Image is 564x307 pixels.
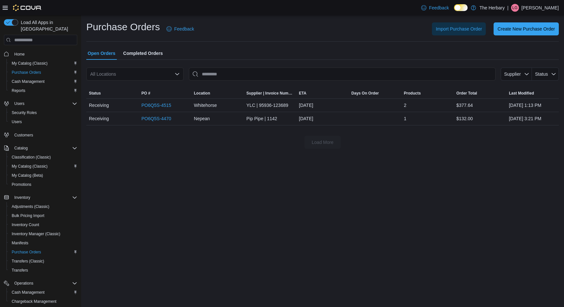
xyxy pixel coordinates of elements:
[12,204,49,209] span: Adjustments (Classic)
[14,146,28,151] span: Catalog
[12,155,51,160] span: Classification (Classic)
[6,117,80,126] button: Users
[506,99,559,112] div: [DATE] 1:13 PM
[296,112,349,125] div: [DATE]
[9,248,44,256] a: Purchase Orders
[404,91,421,96] span: Products
[312,139,334,146] span: Load More
[14,195,30,200] span: Inventory
[9,230,77,238] span: Inventory Manager (Classic)
[6,211,80,220] button: Bulk Pricing Import
[12,50,77,58] span: Home
[12,50,27,58] a: Home
[12,182,31,187] span: Promotions
[12,61,48,66] span: My Catalog (Classic)
[1,193,80,202] button: Inventory
[123,47,163,60] span: Completed Orders
[12,144,30,152] button: Catalog
[404,115,407,122] span: 1
[6,229,80,238] button: Inventory Manager (Classic)
[1,279,80,288] button: Operations
[141,101,171,109] a: PO6Q5S-4515
[89,101,109,109] span: Receiving
[6,238,80,248] button: Manifests
[9,69,77,76] span: Purchase Orders
[12,240,28,246] span: Manifests
[175,71,180,77] button: Open list of options
[501,68,532,81] button: Supplier
[9,181,77,188] span: Promotions
[12,88,25,93] span: Reports
[14,101,24,106] span: Users
[9,181,34,188] a: Promotions
[12,194,77,201] span: Inventory
[141,115,171,122] a: PO6Q5S-4470
[12,299,56,304] span: Chargeback Management
[401,88,454,98] button: Products
[9,298,59,305] a: Chargeback Management
[9,203,52,211] a: Adjustments (Classic)
[86,20,160,33] h1: Purchase Orders
[506,88,559,98] button: Last Modified
[9,212,47,220] a: Bulk Pricing Import
[9,59,50,67] a: My Catalog (Classic)
[504,71,521,77] span: Supplier
[6,257,80,266] button: Transfers (Classic)
[9,221,42,229] a: Inventory Count
[509,91,534,96] span: Last Modified
[194,91,210,96] div: Location
[12,213,44,218] span: Bulk Pricing Import
[244,99,296,112] div: YLC | 95936-123689
[9,109,77,117] span: Security Roles
[9,172,77,179] span: My Catalog (Beta)
[88,47,116,60] span: Open Orders
[12,290,44,295] span: Cash Management
[12,100,77,108] span: Users
[164,22,197,35] a: Feedback
[6,108,80,117] button: Security Roles
[506,112,559,125] div: [DATE] 3:21 PM
[12,194,33,201] button: Inventory
[6,153,80,162] button: Classification (Classic)
[12,268,28,273] span: Transfers
[9,288,77,296] span: Cash Management
[1,144,80,153] button: Catalog
[246,91,294,96] span: Supplier | Invoice Number
[6,171,80,180] button: My Catalog (Beta)
[139,88,191,98] button: PO #
[6,180,80,189] button: Promotions
[454,4,468,11] input: Dark Mode
[521,4,559,12] p: [PERSON_NAME]
[189,68,496,81] input: This is a search bar. After typing your query, hit enter to filter the results lower in the page.
[6,68,80,77] button: Purchase Orders
[9,118,24,126] a: Users
[244,112,296,125] div: Pip Pipe | 1142
[14,52,25,57] span: Home
[507,4,509,12] p: |
[9,257,77,265] span: Transfers (Classic)
[6,220,80,229] button: Inventory Count
[6,59,80,68] button: My Catalog (Classic)
[174,26,194,32] span: Feedback
[12,164,48,169] span: My Catalog (Classic)
[9,298,77,305] span: Chargeback Management
[9,266,31,274] a: Transfers
[432,22,486,35] button: Import Purchase Order
[12,279,36,287] button: Operations
[9,248,77,256] span: Purchase Orders
[512,4,518,12] span: LG
[12,100,27,108] button: Users
[12,259,44,264] span: Transfers (Classic)
[194,115,210,122] span: Nepean
[13,5,42,11] img: Cova
[89,115,109,122] span: Receiving
[404,101,407,109] span: 2
[12,279,77,287] span: Operations
[9,87,77,95] span: Reports
[12,79,44,84] span: Cash Management
[454,88,506,98] button: Order Total
[9,69,44,76] a: Purchase Orders
[12,173,43,178] span: My Catalog (Beta)
[6,266,80,275] button: Transfers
